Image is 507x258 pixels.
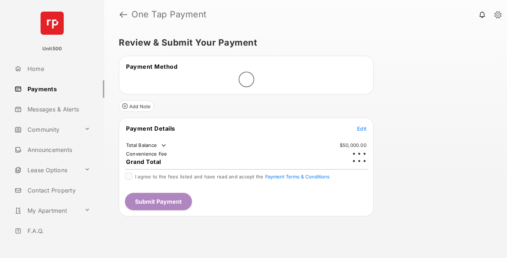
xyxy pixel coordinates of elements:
[126,142,167,149] td: Total Balance
[12,60,104,77] a: Home
[12,161,81,179] a: Lease Options
[339,142,367,148] td: $50,000.00
[126,158,161,165] span: Grand Total
[357,126,366,132] span: Edit
[41,12,64,35] img: svg+xml;base64,PHN2ZyB4bWxucz0iaHR0cDovL3d3dy53My5vcmcvMjAwMC9zdmciIHdpZHRoPSI2NCIgaGVpZ2h0PSI2NC...
[126,151,168,157] td: Convenience Fee
[42,45,62,52] p: Unit500
[12,202,81,219] a: My Apartment
[12,80,104,98] a: Payments
[12,101,104,118] a: Messages & Alerts
[131,10,207,19] strong: One Tap Payment
[265,174,330,179] button: I agree to the fees listed and have read and accept the
[126,63,177,70] span: Payment Method
[357,125,366,132] button: Edit
[12,182,104,199] a: Contact Property
[125,193,192,210] button: Submit Payment
[135,174,330,179] span: I agree to the fees listed and have read and accept the
[12,121,81,138] a: Community
[12,141,104,158] a: Announcements
[119,38,487,47] h5: Review & Submit Your Payment
[119,100,154,112] button: Add Note
[12,222,104,240] a: F.A.Q.
[126,125,175,132] span: Payment Details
